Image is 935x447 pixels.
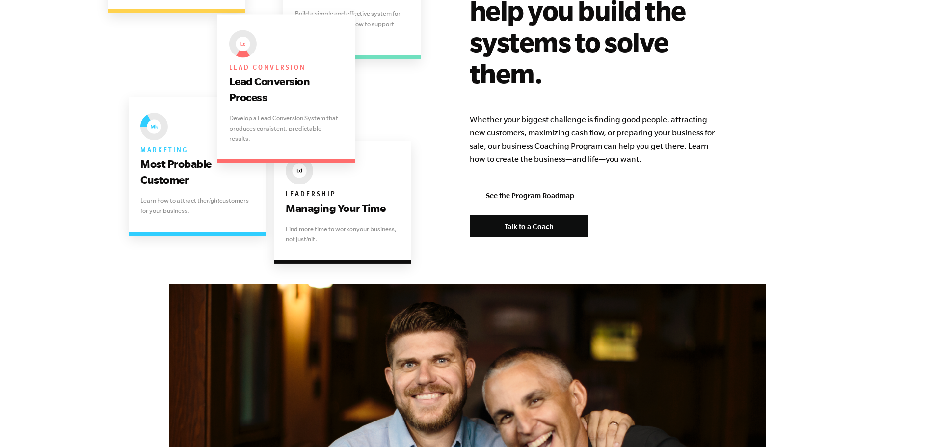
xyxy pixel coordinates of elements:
[140,144,254,156] h6: Marketing
[505,222,554,231] span: Talk to a Coach
[470,184,590,207] a: See the Program Roadmap
[470,113,717,166] p: Whether your biggest challenge is finding good people, attracting new customers, maximizing cash ...
[286,224,400,244] p: Find more time to work your business, not just it.
[140,113,168,140] img: EMyth The Seven Essential Systems: Marketing
[470,215,588,237] a: Talk to a Coach
[886,400,935,447] iframe: Chat Widget
[306,236,311,243] i: in
[140,195,254,216] p: Learn how to attract the customers for your business.
[140,156,254,187] h3: Most Probable Customer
